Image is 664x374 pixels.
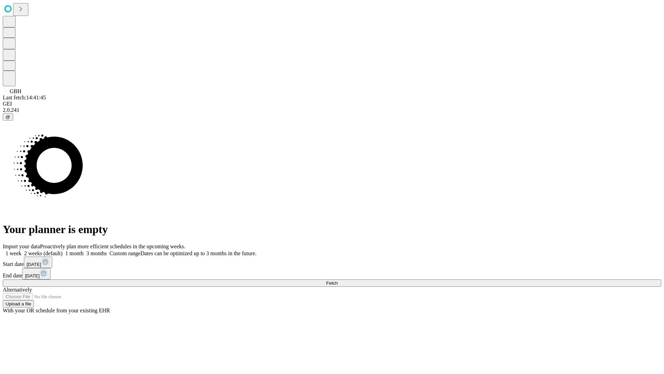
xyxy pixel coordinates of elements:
[10,88,21,94] span: GBH
[3,243,40,249] span: Import your data
[326,280,338,286] span: Fetch
[140,250,256,256] span: Dates can be optimized up to 3 months in the future.
[86,250,107,256] span: 3 months
[3,287,32,293] span: Alternatively
[3,257,661,268] div: Start date
[3,95,46,100] span: Last fetch: 14:41:45
[65,250,84,256] span: 1 month
[3,308,110,313] span: With your OR schedule from your existing EHR
[3,279,661,287] button: Fetch
[24,257,52,268] button: [DATE]
[3,268,661,279] div: End date
[3,101,661,107] div: GEI
[3,113,13,121] button: @
[24,250,63,256] span: 2 weeks (default)
[3,223,661,236] h1: Your planner is empty
[6,250,21,256] span: 1 week
[22,268,50,279] button: [DATE]
[3,300,34,308] button: Upload a file
[6,114,10,119] span: @
[3,107,661,113] div: 2.0.241
[40,243,185,249] span: Proactively plan more efficient schedules in the upcoming weeks.
[27,262,41,267] span: [DATE]
[110,250,140,256] span: Custom range
[25,273,39,278] span: [DATE]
